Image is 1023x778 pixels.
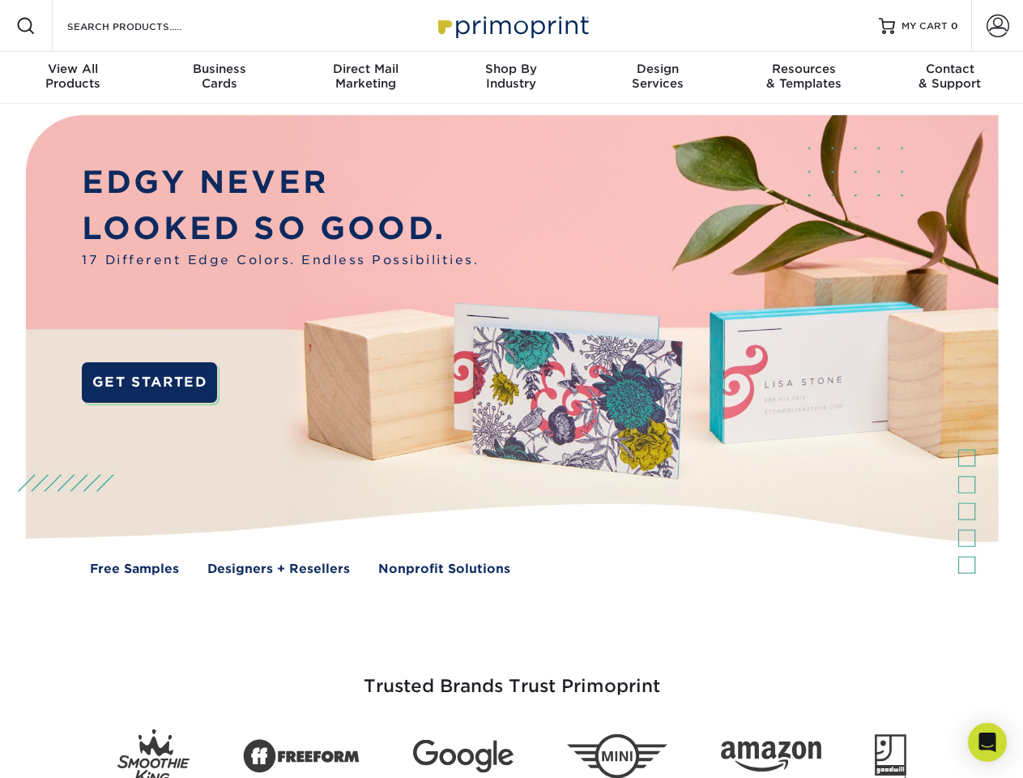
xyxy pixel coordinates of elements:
span: Contact [877,62,1023,76]
p: EDGY NEVER [82,160,479,206]
input: SEARCH PRODUCTS..... [66,16,224,36]
span: Design [585,62,731,76]
div: Marketing [292,62,438,91]
span: 0 [951,20,958,32]
div: Cards [146,62,292,91]
a: Direct MailMarketing [292,52,438,104]
a: BusinessCards [146,52,292,104]
a: Shop ByIndustry [438,52,584,104]
div: Services [585,62,731,91]
h3: Trusted Brands Trust Primoprint [38,637,986,716]
span: Resources [731,62,876,76]
span: MY CART [902,19,948,33]
span: 17 Different Edge Colors. Endless Possibilities. [82,251,479,270]
img: Primoprint [431,8,593,43]
a: Resources& Templates [731,52,876,104]
span: Direct Mail [292,62,438,76]
img: Amazon [721,742,821,772]
img: Google [413,740,514,773]
span: Business [146,62,292,76]
div: & Templates [731,62,876,91]
div: & Support [877,62,1023,91]
div: Industry [438,62,584,91]
a: DesignServices [585,52,731,104]
img: Goodwill [875,734,906,778]
a: Free Samples [90,560,179,579]
a: GET STARTED [82,362,217,403]
a: Contact& Support [877,52,1023,104]
a: Designers + Resellers [207,560,350,579]
p: LOOKED SO GOOD. [82,206,479,252]
span: Shop By [438,62,584,76]
div: Open Intercom Messenger [968,723,1007,762]
a: Nonprofit Solutions [378,560,510,579]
